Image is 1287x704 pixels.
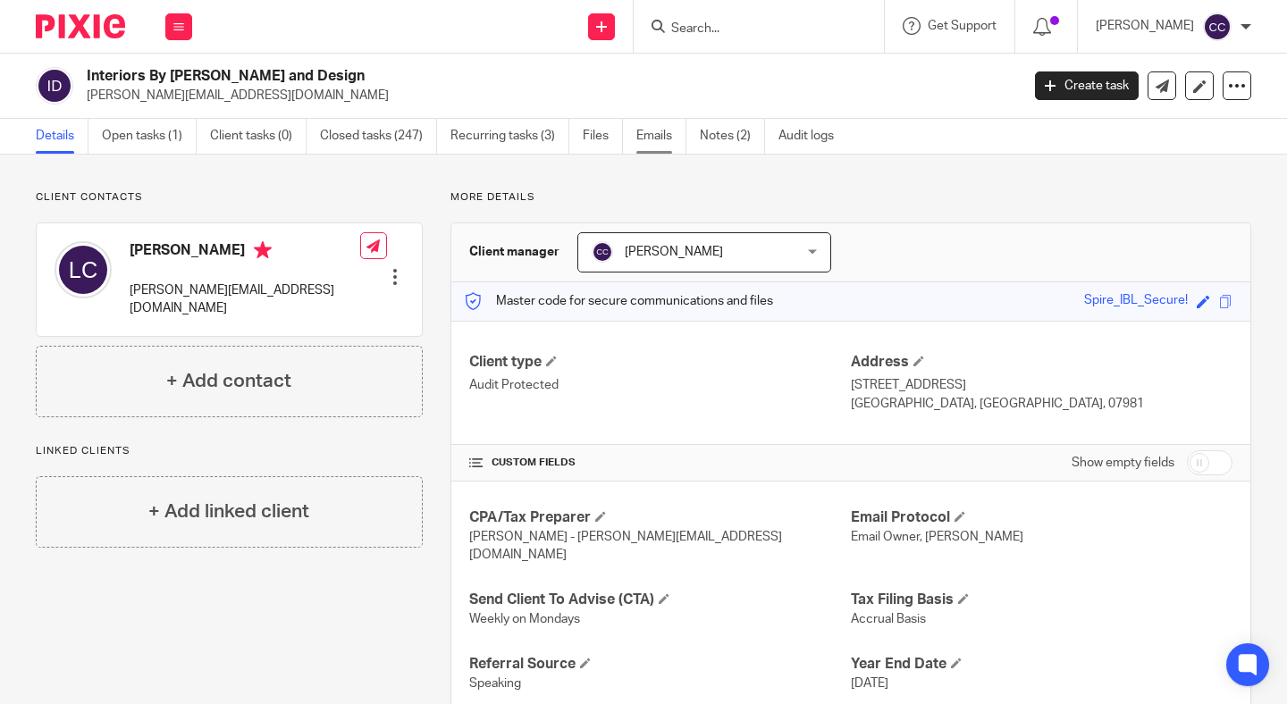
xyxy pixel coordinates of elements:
[469,655,851,674] h4: Referral Source
[450,190,1251,205] p: More details
[1096,17,1194,35] p: [PERSON_NAME]
[851,531,1023,543] span: Email Owner, [PERSON_NAME]
[469,243,559,261] h3: Client manager
[1072,454,1174,472] label: Show empty fields
[130,281,360,318] p: [PERSON_NAME][EMAIL_ADDRESS][DOMAIN_NAME]
[210,119,307,154] a: Client tasks (0)
[469,531,782,561] span: [PERSON_NAME] - [PERSON_NAME][EMAIL_ADDRESS][DOMAIN_NAME]
[469,508,851,527] h4: CPA/Tax Preparer
[36,119,88,154] a: Details
[130,241,360,264] h4: [PERSON_NAME]
[320,119,437,154] a: Closed tasks (247)
[700,119,765,154] a: Notes (2)
[469,613,580,625] span: Weekly on Mondays
[469,591,851,609] h4: Send Client To Advise (CTA)
[465,292,773,310] p: Master code for secure communications and files
[851,613,926,625] span: Accrual Basis
[625,246,723,258] span: [PERSON_NAME]
[87,67,824,86] h2: Interiors By [PERSON_NAME] and Design
[851,376,1232,394] p: [STREET_ADDRESS]
[928,20,997,32] span: Get Support
[851,677,888,690] span: [DATE]
[583,119,623,154] a: Files
[55,241,112,298] img: svg%3E
[778,119,847,154] a: Audit logs
[469,376,851,394] p: Audit Protected
[36,444,423,458] p: Linked clients
[87,87,1008,105] p: [PERSON_NAME][EMAIL_ADDRESS][DOMAIN_NAME]
[36,14,125,38] img: Pixie
[669,21,830,38] input: Search
[636,119,686,154] a: Emails
[1035,71,1139,100] a: Create task
[592,241,613,263] img: svg%3E
[851,395,1232,413] p: [GEOGRAPHIC_DATA], [GEOGRAPHIC_DATA], 07981
[469,677,521,690] span: Speaking
[148,498,309,525] h4: + Add linked client
[851,508,1232,527] h4: Email Protocol
[166,367,291,395] h4: + Add contact
[851,655,1232,674] h4: Year End Date
[102,119,197,154] a: Open tasks (1)
[36,190,423,205] p: Client contacts
[450,119,569,154] a: Recurring tasks (3)
[469,353,851,372] h4: Client type
[1203,13,1232,41] img: svg%3E
[1084,291,1188,312] div: Spire_IBL_Secure!
[254,241,272,259] i: Primary
[851,353,1232,372] h4: Address
[851,591,1232,609] h4: Tax Filing Basis
[36,67,73,105] img: svg%3E
[469,456,851,470] h4: CUSTOM FIELDS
